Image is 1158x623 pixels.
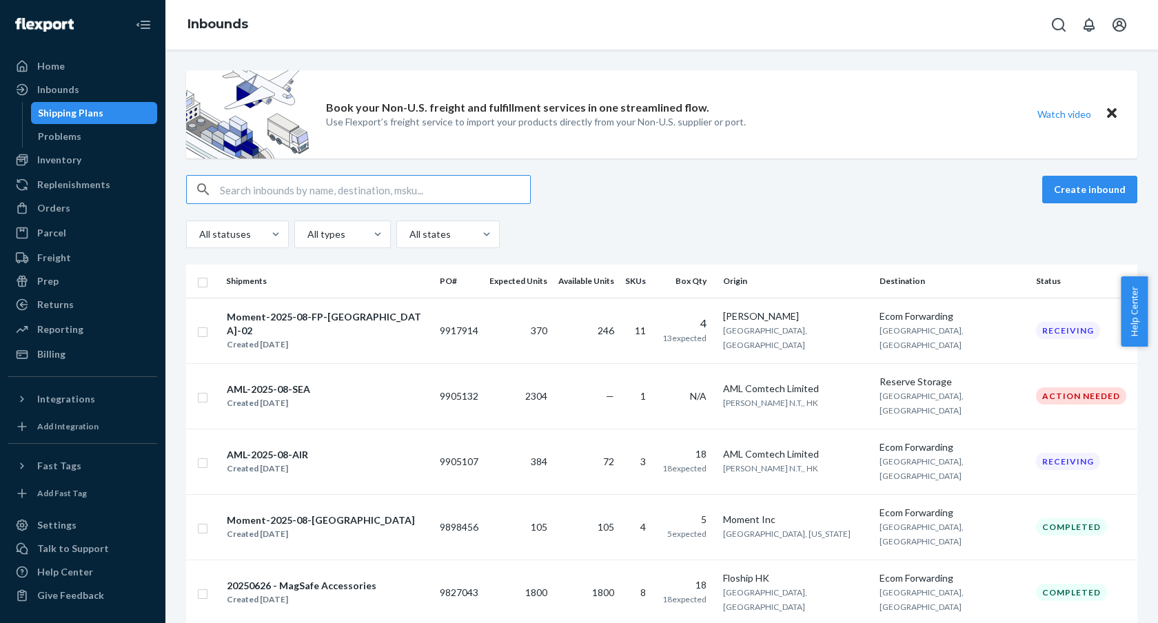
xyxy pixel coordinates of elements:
[8,294,157,316] a: Returns
[227,396,310,410] div: Created [DATE]
[31,125,158,147] a: Problems
[227,448,308,462] div: AML-2025-08-AIR
[531,521,547,533] span: 105
[8,416,157,438] a: Add Integration
[880,375,1025,389] div: Reserve Storage
[8,318,157,340] a: Reporting
[8,561,157,583] a: Help Center
[1036,518,1107,535] div: Completed
[227,593,376,606] div: Created [DATE]
[723,571,868,585] div: Floship HK
[880,440,1025,454] div: Ecom Forwarding
[1036,387,1126,405] div: Action Needed
[37,518,77,532] div: Settings
[37,178,110,192] div: Replenishments
[37,298,74,311] div: Returns
[1103,104,1121,124] button: Close
[8,584,157,606] button: Give Feedback
[553,265,620,298] th: Available Units
[37,201,70,215] div: Orders
[874,265,1030,298] th: Destination
[880,506,1025,520] div: Ecom Forwarding
[37,459,81,473] div: Fast Tags
[635,325,646,336] span: 11
[723,398,818,408] span: [PERSON_NAME] N.T,, HK
[37,542,109,555] div: Talk to Support
[227,579,376,593] div: 20250626 - MagSafe Accessories
[15,18,74,32] img: Flexport logo
[8,149,157,171] a: Inventory
[880,325,964,350] span: [GEOGRAPHIC_DATA], [GEOGRAPHIC_DATA]
[662,333,707,343] span: 13 expected
[1121,276,1148,347] button: Help Center
[525,586,547,598] span: 1800
[434,265,484,298] th: PO#
[8,455,157,477] button: Fast Tags
[8,538,157,560] a: Talk to Support
[37,251,71,265] div: Freight
[662,513,707,527] div: 5
[723,513,868,527] div: Moment Inc
[8,247,157,269] a: Freight
[227,382,310,396] div: AML-2025-08-SEA
[880,571,1025,585] div: Ecom Forwarding
[690,390,707,402] span: N/A
[723,309,868,323] div: [PERSON_NAME]
[592,586,614,598] span: 1800
[640,390,646,402] span: 1
[8,79,157,101] a: Inbounds
[1045,11,1073,39] button: Open Search Box
[227,462,308,476] div: Created [DATE]
[227,513,415,527] div: Moment-2025-08-[GEOGRAPHIC_DATA]
[37,420,99,432] div: Add Integration
[37,83,79,96] div: Inbounds
[723,587,807,612] span: [GEOGRAPHIC_DATA], [GEOGRAPHIC_DATA]
[8,388,157,410] button: Integrations
[8,222,157,244] a: Parcel
[662,447,707,461] div: 18
[880,587,964,612] span: [GEOGRAPHIC_DATA], [GEOGRAPHIC_DATA]
[434,298,484,363] td: 9917914
[525,390,547,402] span: 2304
[880,522,964,547] span: [GEOGRAPHIC_DATA], [GEOGRAPHIC_DATA]
[662,594,707,604] span: 18 expected
[227,338,428,351] div: Created [DATE]
[598,325,614,336] span: 246
[620,265,657,298] th: SKUs
[718,265,874,298] th: Origin
[8,482,157,504] a: Add Fast Tag
[326,100,709,116] p: Book your Non-U.S. freight and fulfillment services in one streamlined flow.
[37,153,81,167] div: Inventory
[38,106,103,120] div: Shipping Plans
[1028,104,1100,124] button: Watch video
[1036,584,1107,601] div: Completed
[723,382,868,396] div: AML Comtech Limited
[37,323,83,336] div: Reporting
[606,390,614,402] span: —
[1042,176,1137,203] button: Create inbound
[1075,11,1103,39] button: Open notifications
[640,521,646,533] span: 4
[723,325,807,350] span: [GEOGRAPHIC_DATA], [GEOGRAPHIC_DATA]
[434,429,484,494] td: 9905107
[306,227,307,241] input: All types
[723,447,868,461] div: AML Comtech Limited
[662,463,707,473] span: 18 expected
[187,17,248,32] a: Inbounds
[1106,11,1133,39] button: Open account menu
[37,392,95,406] div: Integrations
[8,343,157,365] a: Billing
[640,456,646,467] span: 3
[37,274,59,288] div: Prep
[37,347,65,361] div: Billing
[408,227,409,241] input: All states
[723,529,851,539] span: [GEOGRAPHIC_DATA], [US_STATE]
[37,565,93,579] div: Help Center
[667,529,707,539] span: 5 expected
[484,265,553,298] th: Expected Units
[662,316,707,331] div: 4
[8,55,157,77] a: Home
[38,130,81,143] div: Problems
[657,265,718,298] th: Box Qty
